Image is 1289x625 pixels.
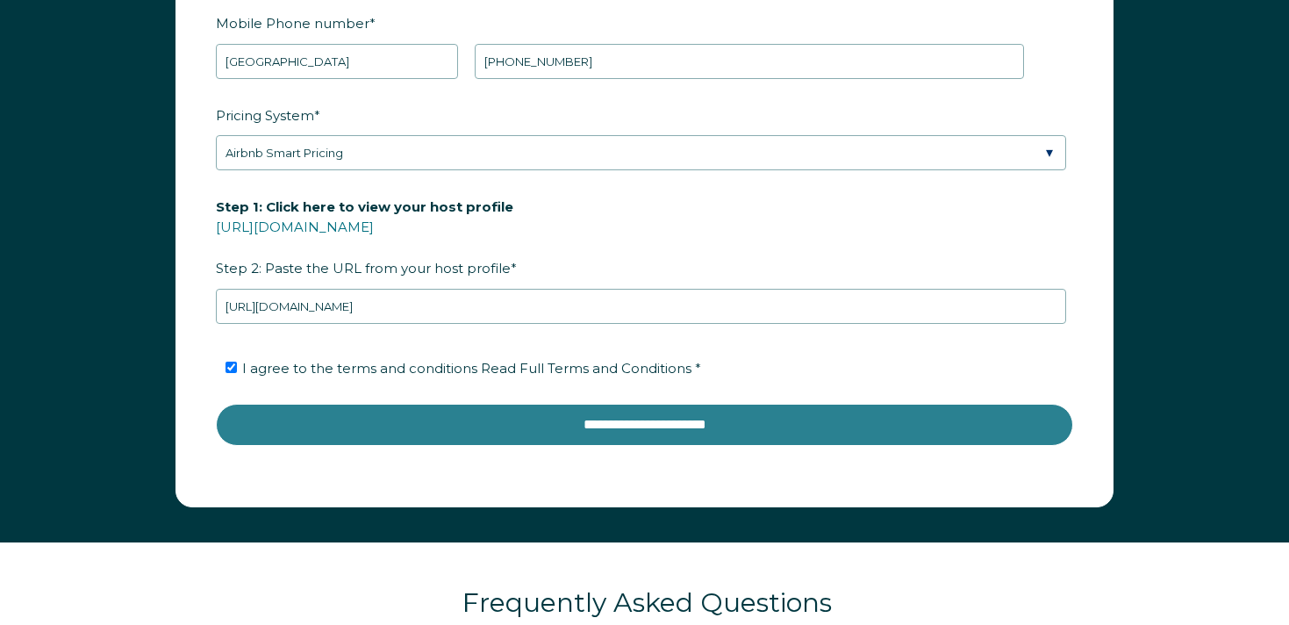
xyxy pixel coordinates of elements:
a: [URL][DOMAIN_NAME] [216,219,374,235]
span: Step 1: Click here to view your host profile [216,193,513,220]
span: Read Full Terms and Conditions [481,360,691,377]
input: airbnb.com/users/show/12345 [216,289,1066,324]
span: I agree to the terms and conditions [242,360,701,377]
span: Step 2: Paste the URL from your host profile [216,193,513,282]
a: Read Full Terms and Conditions [477,360,695,377]
span: Frequently Asked Questions [462,586,832,619]
span: Mobile Phone number [216,10,369,37]
input: I agree to the terms and conditions Read Full Terms and Conditions * [226,362,237,373]
span: Pricing System [216,102,314,129]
